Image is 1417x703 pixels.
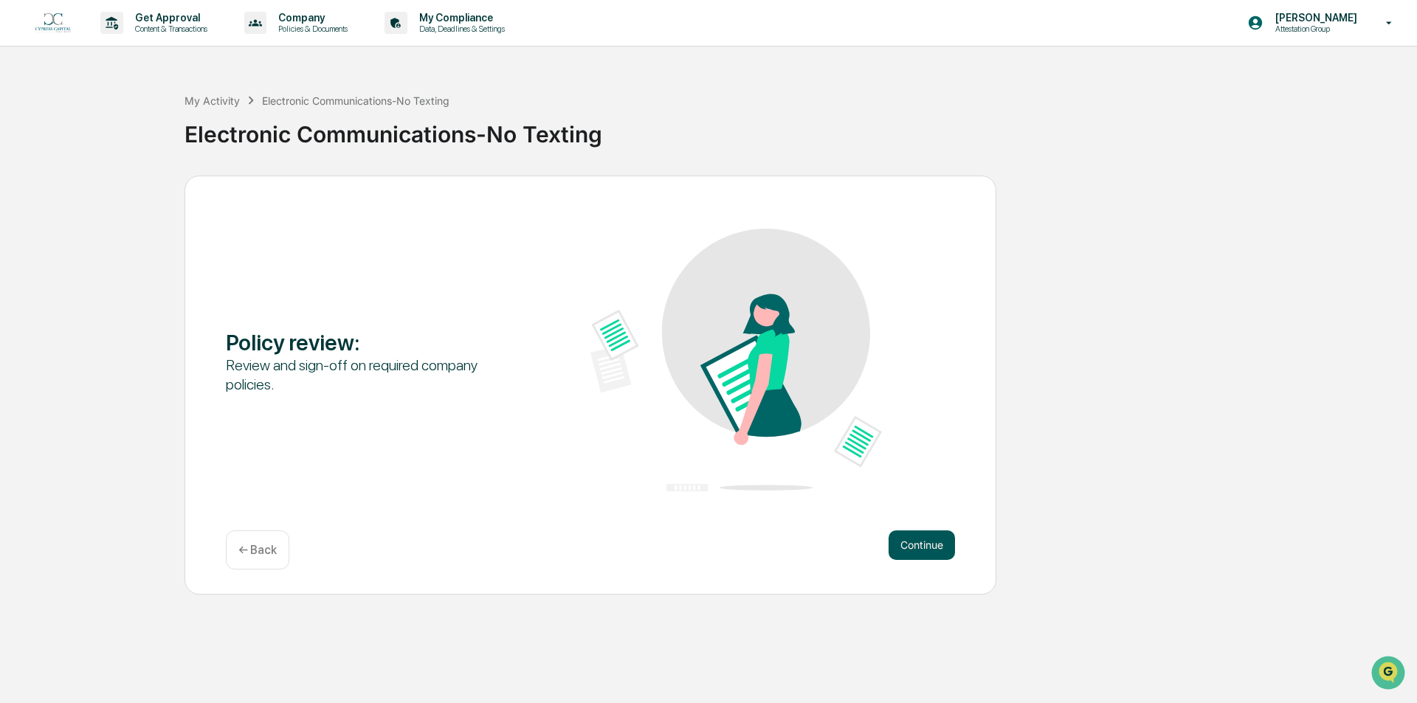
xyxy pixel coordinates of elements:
a: 🗄️Attestations [101,180,189,207]
div: Electronic Communications-No Texting [185,109,1410,148]
iframe: Open customer support [1370,654,1410,694]
span: Data Lookup [30,214,93,229]
p: Get Approval [123,12,215,24]
div: Policy review : [226,329,517,356]
p: Policies & Documents [266,24,355,34]
p: ← Back [238,543,277,557]
div: We're available if you need us! [50,128,187,139]
span: Preclearance [30,186,95,201]
img: Policy review [590,229,882,491]
a: 🖐️Preclearance [9,180,101,207]
span: Attestations [122,186,183,201]
img: 1746055101610-c473b297-6a78-478c-a979-82029cc54cd1 [15,113,41,139]
img: logo [35,13,71,33]
p: My Compliance [407,12,512,24]
p: Attestation Group [1263,24,1365,34]
p: [PERSON_NAME] [1263,12,1365,24]
button: Continue [889,530,955,560]
div: Start new chat [50,113,242,128]
a: 🔎Data Lookup [9,208,99,235]
div: 🗄️ [107,187,119,199]
div: 🔎 [15,215,27,227]
a: Powered byPylon [104,249,179,261]
button: Start new chat [251,117,269,135]
div: Review and sign-off on required company policies. [226,356,517,394]
p: Content & Transactions [123,24,215,34]
span: Pylon [147,250,179,261]
div: My Activity [185,94,240,107]
div: Electronic Communications-No Texting [262,94,449,107]
div: 🖐️ [15,187,27,199]
p: Data, Deadlines & Settings [407,24,512,34]
p: Company [266,12,355,24]
p: How can we help? [15,31,269,55]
